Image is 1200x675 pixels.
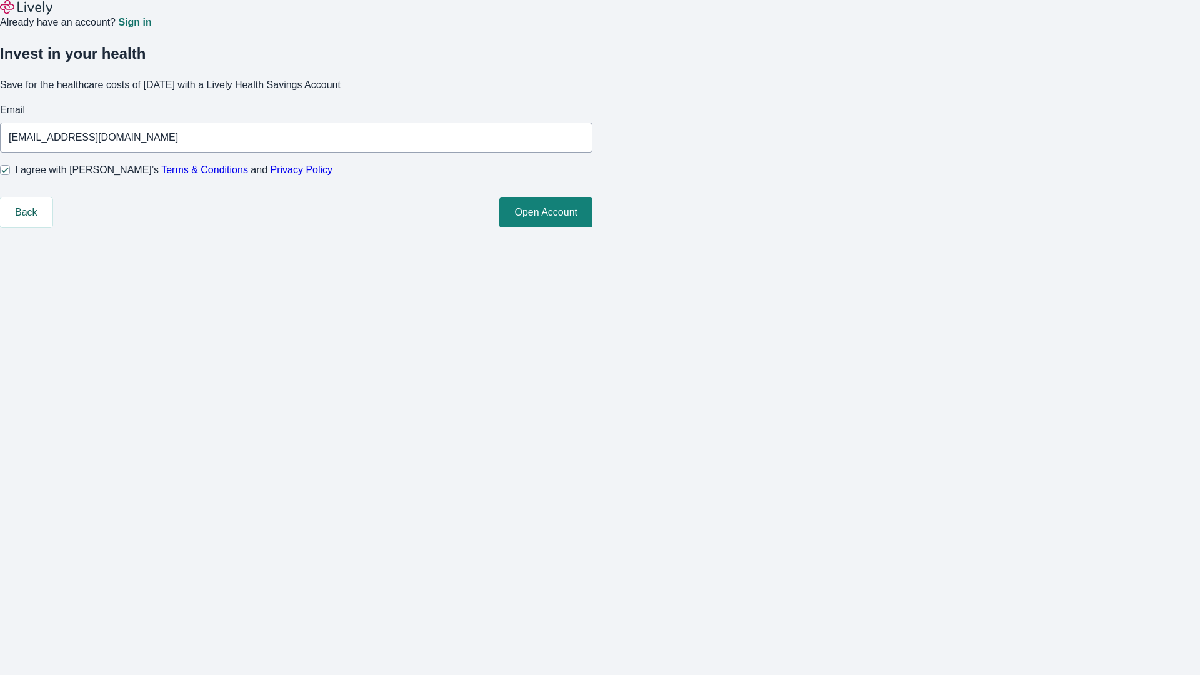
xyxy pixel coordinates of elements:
a: Privacy Policy [271,164,333,175]
a: Terms & Conditions [161,164,248,175]
span: I agree with [PERSON_NAME]’s and [15,162,332,177]
a: Sign in [118,17,151,27]
button: Open Account [499,197,592,227]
